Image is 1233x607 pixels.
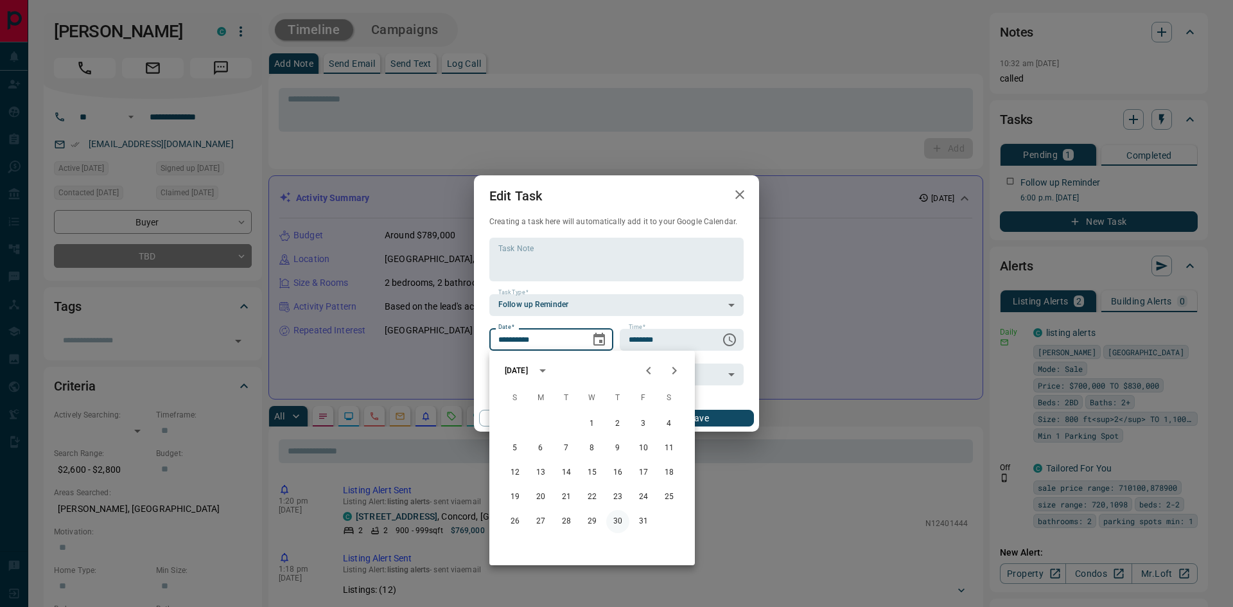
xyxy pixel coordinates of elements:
button: Save [644,410,754,427]
button: 3 [632,412,655,435]
button: Cancel [479,410,589,427]
button: 21 [555,486,578,509]
button: 29 [581,510,604,533]
button: 13 [529,461,552,484]
h2: Edit Task [474,175,557,216]
button: 12 [503,461,527,484]
button: Next month [661,358,687,383]
button: 31 [632,510,655,533]
button: 19 [503,486,527,509]
button: 14 [555,461,578,484]
button: Choose time, selected time is 6:00 PM [717,327,742,353]
p: Creating a task here will automatically add it to your Google Calendar. [489,216,744,227]
button: 18 [658,461,681,484]
label: Task Type [498,288,529,297]
button: 28 [555,510,578,533]
div: [DATE] [505,365,528,376]
button: 27 [529,510,552,533]
label: Time [629,323,645,331]
span: Thursday [606,385,629,411]
span: Wednesday [581,385,604,411]
button: 20 [529,486,552,509]
button: 22 [581,486,604,509]
button: 6 [529,437,552,460]
button: 8 [581,437,604,460]
button: 15 [581,461,604,484]
button: 1 [581,412,604,435]
button: 25 [658,486,681,509]
button: 11 [658,437,681,460]
button: 5 [503,437,527,460]
button: 23 [606,486,629,509]
label: Date [498,323,514,331]
button: 9 [606,437,629,460]
span: Sunday [503,385,527,411]
button: calendar view is open, switch to year view [532,360,554,382]
div: Follow up Reminder [489,294,744,316]
button: Previous month [636,358,661,383]
button: 16 [606,461,629,484]
button: 17 [632,461,655,484]
span: Tuesday [555,385,578,411]
button: 10 [632,437,655,460]
span: Monday [529,385,552,411]
span: Saturday [658,385,681,411]
button: 24 [632,486,655,509]
button: 30 [606,510,629,533]
button: 4 [658,412,681,435]
button: 7 [555,437,578,460]
button: 26 [503,510,527,533]
button: 2 [606,412,629,435]
span: Friday [632,385,655,411]
button: Choose date, selected date is Sep 16, 2025 [586,327,612,353]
